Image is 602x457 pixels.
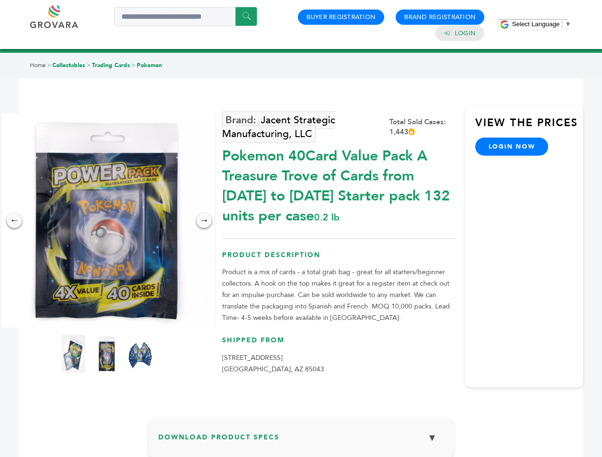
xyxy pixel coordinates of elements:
a: login now [475,138,549,156]
input: Search a product or brand... [114,7,257,26]
img: Pokemon 40-Card Value Pack – A Treasure Trove of Cards from 1996 to 2024 - Starter pack! 132 unit... [128,335,152,373]
img: Pokemon 40-Card Value Pack – A Treasure Trove of Cards from 1996 to 2024 - Starter pack! 132 unit... [61,335,85,373]
img: Pokemon 40-Card Value Pack – A Treasure Trove of Cards from 1996 to 2024 - Starter pack! 132 unit... [95,335,119,373]
a: Trading Cards [92,61,130,69]
p: Product is a mix of cards - a total grab bag - great for all starters/beginner collectors. A hook... [222,267,456,324]
span: ▼ [565,20,571,28]
a: Pokemon [137,61,162,69]
a: Buyer Registration [306,13,376,21]
h3: Download Product Specs [158,427,444,455]
a: Jacent Strategic Manufacturing, LLC [222,111,335,143]
a: Login [455,29,476,38]
a: Brand Registration [404,13,476,21]
h3: Shipped From [222,336,456,352]
button: ▼ [420,427,444,448]
div: ← [7,213,22,228]
span: > [87,61,91,69]
span: 0.2 lb [314,211,339,224]
div: Pokemon 40Card Value Pack A Treasure Trove of Cards from [DATE] to [DATE] Starter pack 132 units ... [222,141,456,226]
div: Total Sold Cases: 1,443 [389,117,456,137]
span: > [132,61,135,69]
span: > [47,61,51,69]
span: Select Language [512,20,560,28]
a: Collectables [52,61,85,69]
div: → [196,213,212,228]
p: [STREET_ADDRESS] [GEOGRAPHIC_DATA], AZ 85043 [222,352,456,375]
h3: Product Description [222,250,456,267]
a: Home [30,61,46,69]
a: Select Language​ [512,20,571,28]
h3: View the Prices [475,116,583,138]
